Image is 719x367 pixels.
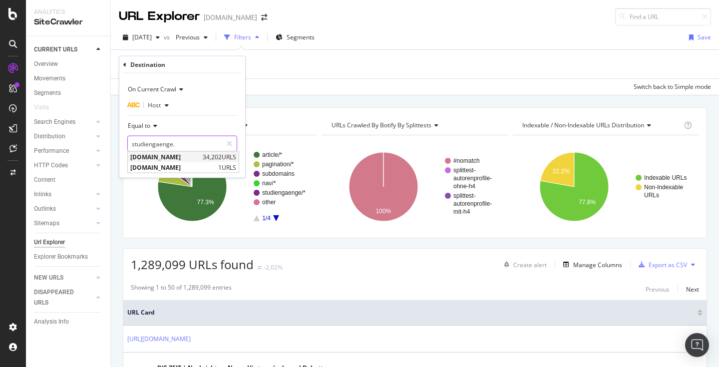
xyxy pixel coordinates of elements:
a: Visits [34,102,59,113]
text: #nomatch [453,157,480,164]
div: Analytics [34,8,102,16]
text: pagination/* [262,161,294,168]
a: Outlinks [34,204,93,214]
text: 100% [375,208,391,215]
text: ohne-h4 [453,183,475,190]
text: Indexable URLs [644,174,687,181]
div: arrow-right-arrow-left [261,14,267,21]
a: Content [34,175,103,185]
button: Create alert [500,257,547,273]
span: 1,289,099 URLs found [131,256,254,273]
button: Export as CSV [635,257,687,273]
span: 1 URLS [218,163,236,172]
span: On Current Crawl [128,85,176,93]
div: Switch back to Simple mode [634,82,711,91]
a: [URL][DOMAIN_NAME] [127,334,191,344]
div: Export as CSV [649,261,687,269]
div: Inlinks [34,189,51,200]
button: Save [685,29,711,45]
button: Manage Columns [559,259,622,271]
input: Find a URL [615,8,711,25]
button: Previous [172,29,212,45]
a: Segments [34,88,103,98]
a: Search Engines [34,117,93,127]
text: nav/* [262,180,276,187]
a: HTTP Codes [34,160,93,171]
text: studiengaenge/* [262,189,306,196]
div: CURRENT URLS [34,44,77,55]
button: Cancel [123,160,155,170]
span: Equal to [128,121,150,130]
div: Create alert [513,261,547,269]
div: Save [698,33,711,41]
text: article/* [262,151,282,158]
div: NEW URLS [34,273,63,283]
text: 77.8% [579,199,596,206]
text: Non-Indexable [644,184,683,191]
a: Distribution [34,131,93,142]
a: Sitemaps [34,218,93,229]
div: Filters [234,33,251,41]
text: other [262,199,276,206]
text: autorenprofile- [453,200,492,207]
img: Equal [258,266,262,269]
a: Explorer Bookmarks [34,252,103,262]
div: HTTP Codes [34,160,68,171]
div: Movements [34,73,65,84]
button: Segments [272,29,319,45]
div: DISAPPEARED URLS [34,287,84,308]
a: Inlinks [34,189,93,200]
div: Url Explorer [34,237,65,248]
button: Switch back to Simple mode [630,79,711,95]
text: mit-h4 [453,208,470,215]
text: autorenprofile- [453,175,492,182]
div: Overview [34,59,58,69]
div: A chart. [322,143,508,230]
h4: Indexable / Non-Indexable URLs Distribution [520,117,682,133]
text: splittest- [453,192,476,199]
span: [DOMAIN_NAME] [130,163,216,172]
button: Previous [646,283,670,295]
div: Content [34,175,55,185]
div: Explorer Bookmarks [34,252,88,262]
a: Analysis Info [34,317,103,327]
div: Manage Columns [573,261,622,269]
div: SiteCrawler [34,16,102,28]
button: Host [127,97,173,113]
text: splittest- [453,167,476,174]
span: Indexable / Non-Indexable URLs distribution [522,121,644,129]
a: CURRENT URLS [34,44,93,55]
span: 2025 Aug. 5th [132,33,152,41]
text: 1/4 [262,215,271,222]
a: DISAPPEARED URLS [34,287,93,308]
h4: URLs Crawled By Botify By splittests [330,117,499,133]
div: Visits [34,102,49,113]
div: Destination [130,60,165,69]
div: [DOMAIN_NAME] [204,12,257,22]
div: Open Intercom Messenger [685,333,709,357]
span: Previous [172,33,200,41]
div: Search Engines [34,117,75,127]
svg: A chart. [131,143,317,230]
div: Sitemaps [34,218,59,229]
div: Analysis Info [34,317,69,327]
text: subdomains [262,170,295,177]
div: -2.02% [264,263,283,272]
text: 77.3% [197,199,214,206]
a: Overview [34,59,103,69]
a: NEW URLS [34,273,93,283]
div: Segments [34,88,61,98]
a: Url Explorer [34,237,103,248]
a: Performance [34,146,93,156]
span: URL Card [127,308,695,317]
span: Segments [287,33,315,41]
span: Host [148,101,161,109]
button: Filters [220,29,263,45]
svg: A chart. [513,143,699,230]
div: Outlinks [34,204,56,214]
span: vs [164,33,172,41]
span: 34,202 URLS [203,153,236,161]
div: Performance [34,146,69,156]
